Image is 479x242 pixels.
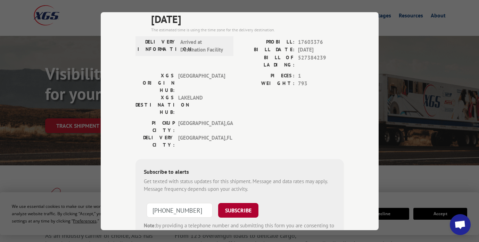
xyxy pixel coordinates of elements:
[298,80,344,88] span: 793
[138,38,177,54] label: DELIVERY INFORMATION:
[147,203,213,217] input: Phone Number
[135,72,175,94] label: XGS ORIGIN HUB:
[144,177,336,193] div: Get texted with status updates for this shipment. Message and data rates may apply. Message frequ...
[240,80,295,88] label: WEIGHT:
[240,72,295,80] label: PIECES:
[298,38,344,46] span: 17603376
[450,214,471,235] div: Open chat
[218,203,258,217] button: SUBSCRIBE
[240,38,295,46] label: PROBILL:
[135,119,175,134] label: PICKUP CITY:
[298,72,344,80] span: 1
[178,119,225,134] span: [GEOGRAPHIC_DATA] , GA
[240,46,295,54] label: BILL DATE:
[178,72,225,94] span: [GEOGRAPHIC_DATA]
[144,167,336,177] div: Subscribe to alerts
[298,54,344,68] span: 527384239
[298,46,344,54] span: [DATE]
[151,11,344,26] span: [DATE]
[135,94,175,116] label: XGS DESTINATION HUB:
[151,26,344,33] div: The estimated time is using the time zone for the delivery destination.
[180,38,227,54] span: Arrived at Destination Facility
[144,222,156,228] strong: Note:
[135,134,175,148] label: DELIVERY CITY:
[178,94,225,116] span: LAKELAND
[178,134,225,148] span: [GEOGRAPHIC_DATA] , FL
[240,54,295,68] label: BILL OF LADING:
